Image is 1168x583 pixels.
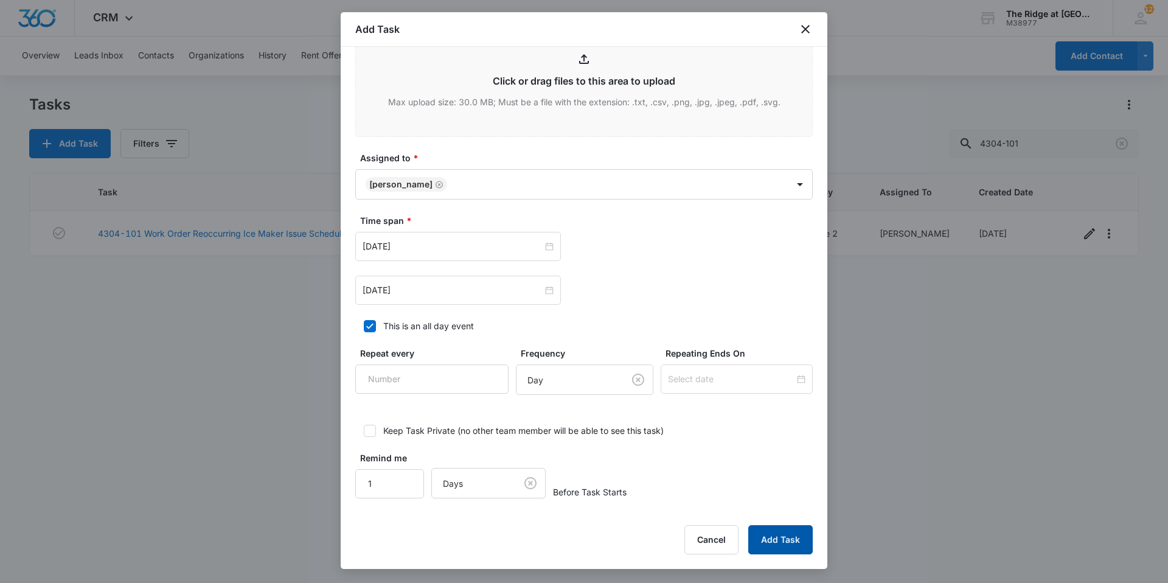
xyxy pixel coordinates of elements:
input: Sep 5, 2025 [363,240,543,253]
label: Repeating Ends On [666,347,818,360]
button: Clear [521,473,540,493]
input: Sep 10, 2025 [363,284,543,297]
button: Cancel [684,525,739,554]
h1: Add Task [355,22,400,37]
div: Remove Ricardo Marin [433,180,443,189]
label: Remind me [360,452,429,464]
div: [PERSON_NAME] [369,180,433,189]
div: Keep Task Private (no other team member will be able to see this task) [383,424,664,437]
input: Number [355,469,424,498]
button: Clear [628,370,648,389]
input: Select date [668,372,794,386]
input: Number [355,365,509,394]
button: Add Task [748,525,813,554]
label: Repeat every [360,347,513,360]
label: Frequency [521,347,658,360]
label: Time span [360,214,818,227]
button: close [798,22,813,37]
div: This is an all day event [383,319,474,332]
label: Assigned to [360,152,818,164]
span: Before Task Starts [553,486,627,498]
